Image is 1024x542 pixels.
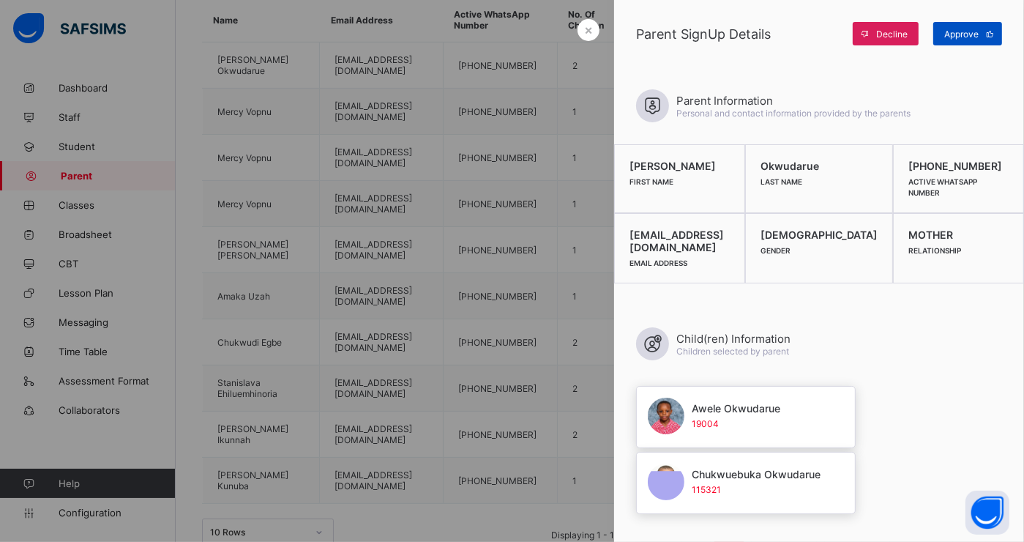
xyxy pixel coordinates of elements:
[629,229,730,253] span: [EMAIL_ADDRESS][DOMAIN_NAME]
[692,418,780,429] span: 19004
[676,108,911,119] span: Personal and contact information provided by the parents
[629,160,730,172] span: [PERSON_NAME]
[908,229,1009,241] span: MOTHER
[692,468,821,480] span: Chukwuebuka Okwudarue
[760,177,802,186] span: Last Name
[676,346,789,357] span: Children selected by parent
[692,402,780,415] span: Awele Okwudarue
[965,491,1009,535] button: Open asap
[908,246,961,255] span: Relationship
[760,229,878,241] span: [DEMOGRAPHIC_DATA]
[676,332,791,346] span: Child(ren) Information
[944,29,979,40] span: Approve
[692,484,821,495] span: 115321
[760,246,791,255] span: Gender
[760,160,878,172] span: Okwudarue
[908,160,1009,172] span: [PHONE_NUMBER]
[629,259,687,267] span: Email Address
[584,22,593,37] span: ×
[676,94,911,108] span: Parent Information
[908,177,977,197] span: Active WhatsApp Number
[629,177,673,186] span: First Name
[876,29,908,40] span: Decline
[636,26,845,42] span: Parent SignUp Details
